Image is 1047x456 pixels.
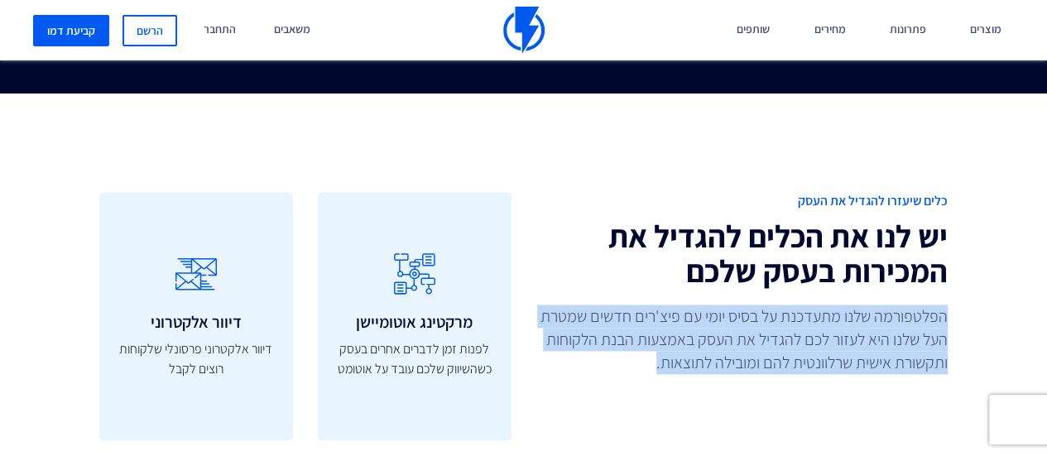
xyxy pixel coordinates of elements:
p: הפלטפורמה שלנו מתעדכנת על בסיס יומי עם פיצ'רים חדשים שמטרת העל שלנו היא לעזור לכם להגדיל את העסק ... [536,305,949,374]
p: לפנות זמן לדברים אחרים בעסק כשהשיווק שלכם עובד על אוטומט [334,339,495,379]
a: הרשם [122,15,177,46]
h3: מרקטינג אוטומיישן [334,313,495,331]
a: מרקטינג אוטומיישן לפנות זמן לדברים אחרים בעסק כשהשיווק שלכם עובד על אוטומט [318,192,511,440]
span: כלים שיעזרו להגדיל את העסק [536,192,949,211]
h3: דיוור אלקטרוני [116,313,276,331]
p: דיוור אלקטרוני פרסונלי שלקוחות רוצים לקבל [116,339,276,379]
a: דיוור אלקטרוני דיוור אלקטרוני פרסונלי שלקוחות רוצים לקבל [99,192,293,440]
a: קביעת דמו [33,15,109,46]
h2: יש לנו את הכלים להגדיל את המכירות בעסק שלכם [536,219,949,288]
